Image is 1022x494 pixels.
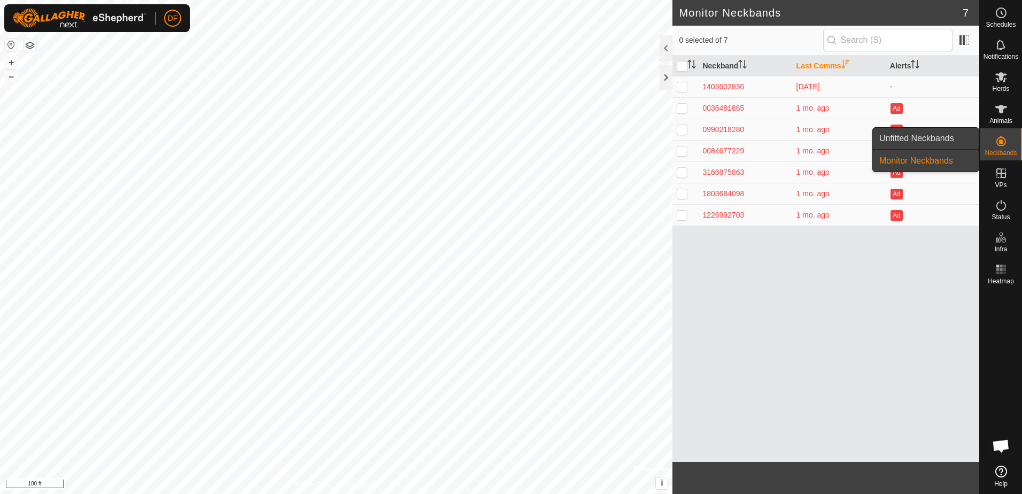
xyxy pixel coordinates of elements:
span: Unfitted Neckbands [879,132,954,145]
div: 1803684098 [702,188,787,199]
a: Monitor Neckbands [873,150,979,172]
button: Ad [891,210,902,221]
div: 0990218280 [702,124,787,135]
h2: Monitor Neckbands [679,6,962,19]
div: 1226992703 [702,210,787,221]
button: – [5,70,18,83]
span: Aug 15, 2025, 10:38 AM [796,146,830,155]
a: Contact Us [347,480,378,490]
span: Notifications [984,53,1018,60]
span: Infra [994,246,1007,252]
button: Ad [891,167,902,178]
span: 7 [963,5,969,21]
button: Map Layers [24,39,36,52]
th: Alerts [886,56,979,76]
span: Neckbands [985,150,1017,156]
span: Monitor Neckbands [879,155,953,167]
span: Animals [989,118,1012,124]
button: i [656,477,668,489]
p-sorticon: Activate to sort [738,61,747,70]
div: Open chat [985,430,1017,462]
button: Reset Map [5,38,18,51]
span: Aug 15, 2025, 10:38 AM [796,189,830,198]
span: Heatmap [988,278,1014,284]
input: Search (S) [823,29,953,51]
span: i [661,478,663,488]
span: Status [992,214,1010,220]
span: Aug 15, 2025, 10:38 AM [796,168,830,176]
span: Aug 15, 2025, 10:38 AM [796,211,830,219]
span: Sep 10, 2025, 7:53 PM [796,82,820,91]
span: Help [994,481,1008,487]
button: Ad [891,189,902,199]
td: - [886,76,979,97]
div: 0084677229 [702,145,787,157]
a: Privacy Policy [294,480,334,490]
div: 1403602836 [702,81,787,92]
img: Gallagher Logo [13,9,146,28]
th: Last Comms [792,56,886,76]
span: 0 selected of 7 [679,35,823,46]
button: + [5,56,18,69]
span: VPs [995,182,1006,188]
span: Herds [992,86,1009,92]
a: Unfitted Neckbands [873,128,979,149]
p-sorticon: Activate to sort [841,61,850,70]
p-sorticon: Activate to sort [687,61,696,70]
span: DF [168,13,178,24]
button: Ad [891,125,902,135]
span: Aug 15, 2025, 10:38 AM [796,104,830,112]
p-sorticon: Activate to sort [911,61,919,70]
div: 0036481865 [702,103,787,114]
div: 3166875863 [702,167,787,178]
th: Neckband [698,56,792,76]
a: Help [980,461,1022,491]
span: Schedules [986,21,1016,28]
span: Aug 15, 2025, 10:38 AM [796,125,830,134]
button: Ad [891,103,902,114]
